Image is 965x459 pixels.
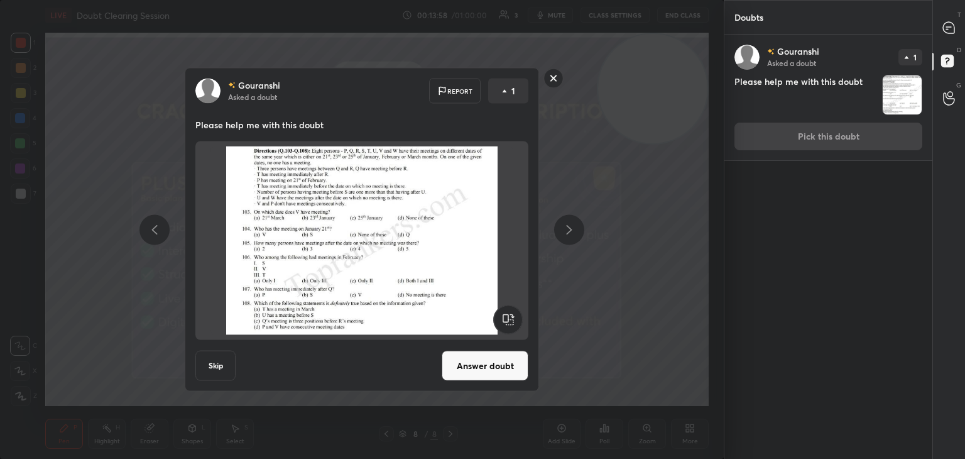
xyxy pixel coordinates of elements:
button: Skip [195,351,236,381]
img: default.png [734,45,760,70]
p: Please help me with this doubt [195,119,528,131]
img: 1756557916G9AXGB.JPEG [210,147,513,335]
p: 1 [913,53,917,61]
p: 1 [511,85,515,97]
img: 1756557916G9AXGB.JPEG [883,75,922,114]
h4: Please help me with this doubt [734,75,877,115]
img: no-rating-badge.077c3623.svg [228,82,236,89]
img: default.png [195,79,221,104]
div: Report [429,79,481,104]
p: Gouranshi [238,80,280,91]
p: Gouranshi [777,47,819,57]
p: Doubts [724,1,773,34]
p: Asked a doubt [228,92,277,102]
p: G [956,80,961,90]
p: Asked a doubt [767,58,816,68]
button: Answer doubt [442,351,528,381]
img: no-rating-badge.077c3623.svg [767,48,775,55]
p: D [957,45,961,55]
p: T [957,10,961,19]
